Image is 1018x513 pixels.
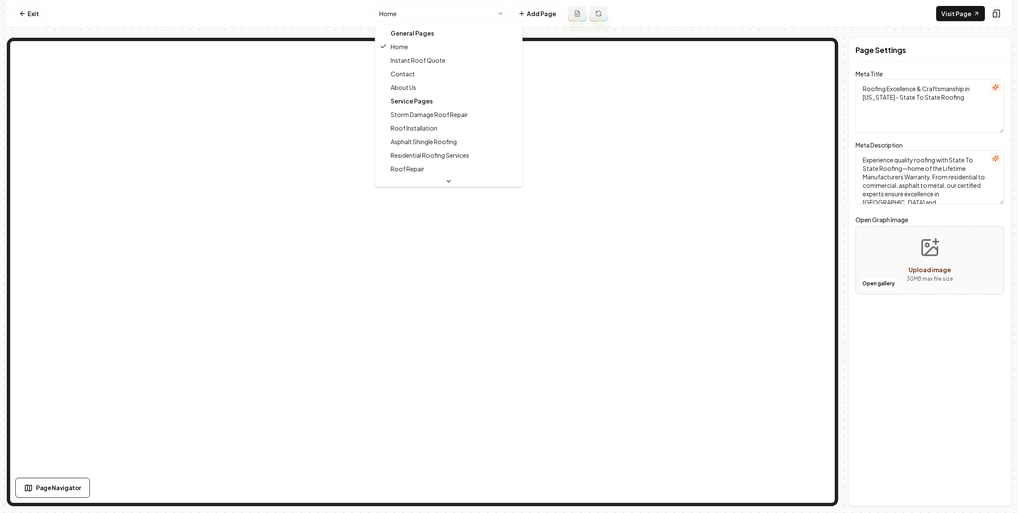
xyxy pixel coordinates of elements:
[391,124,437,132] span: Roof Installation
[391,42,408,51] span: Home
[391,70,415,78] span: Contact
[391,110,468,119] span: Storm Damage Roof Repair
[377,94,520,108] div: Service Pages
[391,137,457,146] span: Asphalt Shingle Roofing
[391,56,445,64] span: Instant Roof Quote
[391,83,416,92] span: About Us
[391,151,469,159] span: Residential Roofing Services
[377,26,520,40] div: General Pages
[391,164,424,173] span: Roof Repair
